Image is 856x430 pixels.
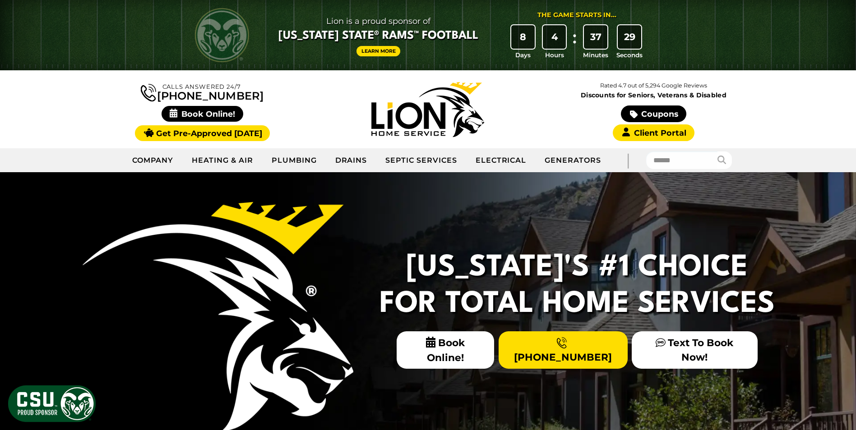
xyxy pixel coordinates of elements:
div: 8 [511,25,535,49]
span: Discounts for Seniors, Veterans & Disabled [543,92,765,98]
span: Book Online! [397,331,495,369]
a: Generators [536,149,610,172]
a: Electrical [467,149,536,172]
a: Drains [326,149,377,172]
h2: [US_STATE]'s #1 Choice For Total Home Services [374,250,780,322]
span: Minutes [583,50,608,59]
span: Book Online! [162,106,243,122]
p: Rated 4.7 out of 5,294 Google Reviews [541,81,766,91]
a: [PHONE_NUMBER] [141,82,264,101]
span: Hours [545,50,564,59]
div: 37 [584,25,607,49]
div: | [610,148,646,172]
div: : [570,25,579,60]
span: Lion is a proud sponsor of [278,14,478,28]
a: Septic Services [376,149,466,172]
a: Client Portal [613,124,694,141]
span: Days [515,50,531,59]
a: Company [123,149,183,172]
div: 29 [618,25,641,49]
a: [PHONE_NUMBER] [499,331,628,368]
a: Text To Book Now! [632,331,757,368]
a: Get Pre-Approved [DATE] [135,125,270,141]
a: Coupons [621,105,686,122]
span: Seconds [616,50,643,59]
img: CSU Rams logo [195,8,249,62]
div: The Game Starts in... [537,10,616,20]
img: CSU Sponsor Badge [7,384,97,423]
a: Heating & Air [183,149,262,172]
a: Plumbing [263,149,326,172]
span: [US_STATE] State® Rams™ Football [278,28,478,44]
a: Learn More [356,46,401,56]
div: 4 [543,25,566,49]
img: Lion Home Service [371,82,484,137]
